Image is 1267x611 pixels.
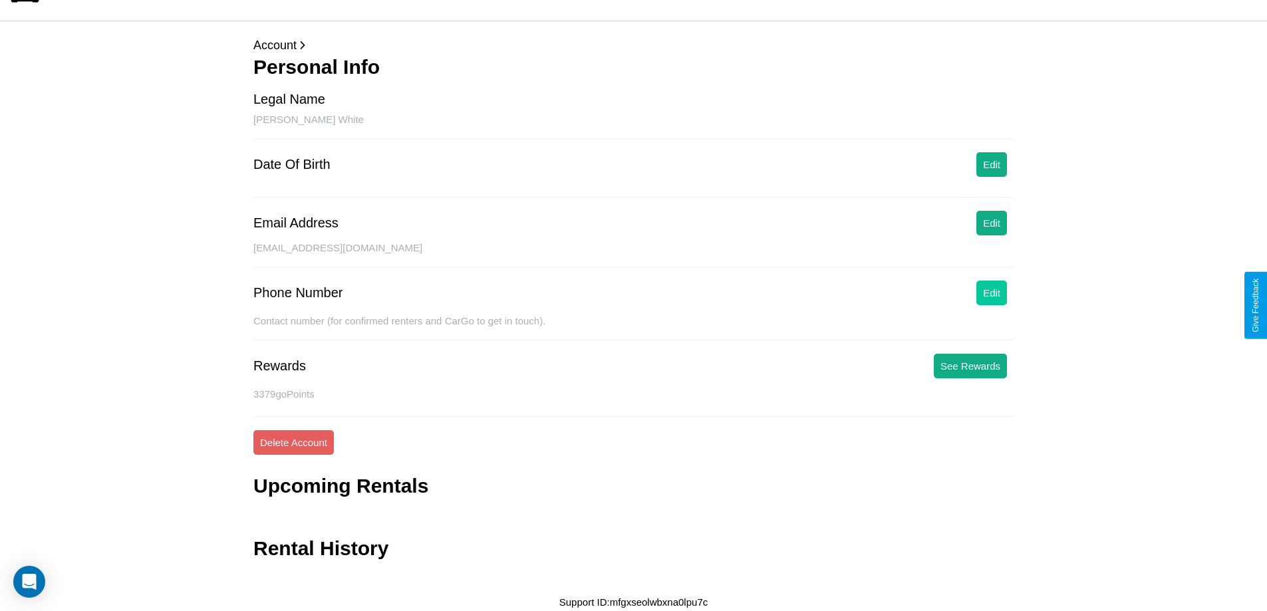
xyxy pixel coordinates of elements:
div: Phone Number [253,285,343,301]
div: Give Feedback [1251,279,1260,332]
button: See Rewards [934,354,1007,378]
div: Date Of Birth [253,157,331,172]
button: Edit [976,281,1007,305]
p: Support ID: mfgxseolwbxna0lpu7c [559,593,708,611]
button: Edit [976,211,1007,235]
div: Email Address [253,215,339,231]
div: Rewards [253,358,306,374]
p: 3379 goPoints [253,385,1014,403]
div: [EMAIL_ADDRESS][DOMAIN_NAME] [253,242,1014,267]
h3: Upcoming Rentals [253,475,428,497]
h3: Rental History [253,537,388,560]
div: Contact number (for confirmed renters and CarGo to get in touch). [253,315,1014,340]
h3: Personal Info [253,56,1014,78]
div: Legal Name [253,92,325,107]
button: Delete Account [253,430,334,455]
div: [PERSON_NAME] White [253,114,1014,139]
button: Edit [976,152,1007,177]
div: Open Intercom Messenger [13,566,45,598]
p: Account [253,35,1014,56]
